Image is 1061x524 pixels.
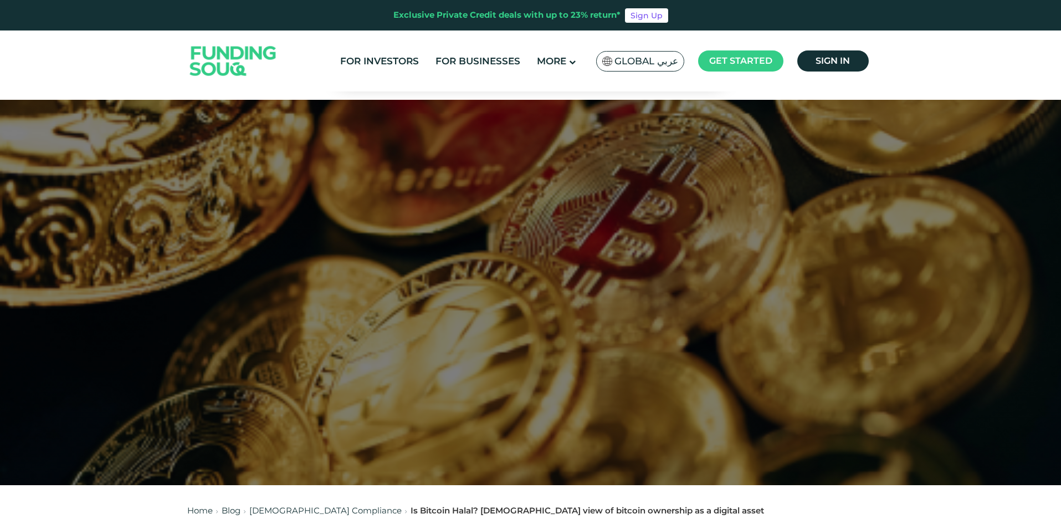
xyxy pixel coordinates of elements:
[614,55,678,68] span: Global عربي
[249,505,402,516] a: [DEMOGRAPHIC_DATA] Compliance
[625,8,668,23] a: Sign Up
[537,55,566,67] span: More
[602,57,612,66] img: SA Flag
[411,505,764,517] div: Is Bitcoin Halal? [DEMOGRAPHIC_DATA] view of bitcoin ownership as a digital asset
[433,52,523,70] a: For Businesses
[797,50,869,72] a: Sign in
[709,55,772,66] span: Get started
[187,505,213,516] a: Home
[179,33,288,89] img: Logo
[393,9,621,22] div: Exclusive Private Credit deals with up to 23% return*
[816,55,850,66] span: Sign in
[337,52,422,70] a: For Investors
[222,505,240,516] a: Blog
